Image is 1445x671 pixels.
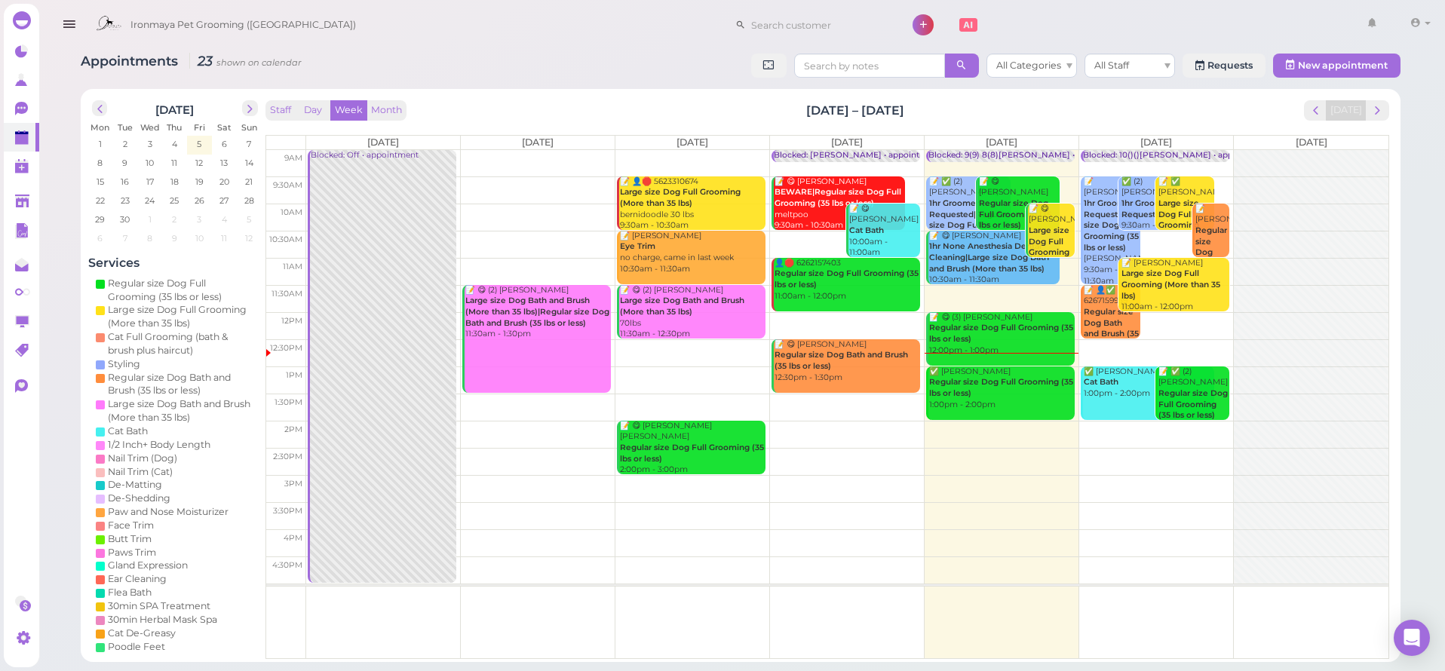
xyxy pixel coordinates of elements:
[1083,150,1270,161] div: Blocked: 10()()[PERSON_NAME] • appointment
[1083,285,1140,396] div: 📝 👤✅ 6267159939 [GEOGRAPHIC_DATA] , corgi 11:30am - 12:30pm
[145,175,155,188] span: 17
[108,371,254,398] div: Regular size Dog Bath and Brush (35 lbs or less)
[1158,388,1228,420] b: Regular size Dog Full Grooming (35 lbs or less)
[1326,100,1367,121] button: [DATE]
[108,438,210,452] div: 1/2 Inch+ Body Length
[119,194,131,207] span: 23
[170,156,179,170] span: 11
[95,175,106,188] span: 15
[140,122,160,133] span: Wed
[284,424,302,434] span: 2pm
[928,231,1060,286] div: 📝 😋 [PERSON_NAME] 10:30am - 11:30am
[147,213,153,226] span: 1
[1158,366,1229,433] div: 📝 ✅ (2) [PERSON_NAME] 1:00pm - 2:00pm
[242,100,258,116] button: next
[121,137,129,151] span: 2
[794,54,945,78] input: Search by notes
[1084,198,1162,253] b: 1hr Groomer Requested|Regular size Dog Full Grooming (35 lbs or less)
[676,136,708,148] span: [DATE]
[92,100,108,116] button: prev
[108,559,188,572] div: Gland Expression
[94,213,107,226] span: 29
[286,370,302,380] span: 1pm
[119,213,132,226] span: 30
[244,231,255,245] span: 12
[121,156,130,170] span: 9
[244,175,255,188] span: 21
[219,156,230,170] span: 13
[367,136,399,148] span: [DATE]
[928,150,1129,161] div: Blocked: 9(9) 8(8)[PERSON_NAME] • appointment
[330,100,367,121] button: Week
[619,176,765,231] div: 📝 👤🛑 5623310674 bernidoodle 30 lbs 9:30am - 10:30am
[1273,54,1401,78] button: New appointment
[1121,258,1230,313] div: 📝 [PERSON_NAME] 11:00am - 12:00pm
[241,122,257,133] span: Sun
[928,176,1010,287] div: 📝 ✅ (2) [PERSON_NAME] kobe [PERSON_NAME] 9:30am - 10:30am
[97,137,103,151] span: 1
[310,150,456,161] div: Blocked: Off • appointment
[108,357,140,371] div: Styling
[244,156,255,170] span: 14
[620,241,655,251] b: Eye Trim
[367,100,407,121] button: Month
[1028,204,1075,303] div: 📝 😋 [PERSON_NAME] 10:00am - 11:00am
[522,136,554,148] span: [DATE]
[144,194,157,207] span: 24
[108,505,229,519] div: Paw and Nose Moisturizer
[929,198,1008,253] b: 1hr Groomer Requested|Regular size Dog Full Grooming (35 lbs or less)
[774,150,940,161] div: Blocked: [PERSON_NAME] • appointment
[806,102,904,119] h2: [DATE] – [DATE]
[120,175,131,188] span: 16
[156,100,195,117] h2: [DATE]
[620,443,764,464] b: Regular size Dog Full Grooming (35 lbs or less)
[775,350,908,371] b: Regular size Dog Bath and Brush (35 lbs or less)
[97,231,105,245] span: 6
[108,599,210,613] div: 30min SPA Treatment
[1158,176,1214,276] div: 📝 ✅ [PERSON_NAME] 9:30am - 10:30am
[929,377,1073,398] b: Regular size Dog Full Grooming (35 lbs or less)
[219,194,231,207] span: 27
[246,137,253,151] span: 7
[1366,100,1389,121] button: next
[193,194,206,207] span: 26
[81,53,182,69] span: Appointments
[620,187,741,208] b: Large size Dog Full Grooming (More than 35 lbs)
[94,194,106,207] span: 22
[465,296,609,327] b: Large size Dog Bath and Brush (More than 35 lbs)|Regular size Dog Bath and Brush (35 lbs or less)
[1083,176,1140,287] div: 📝 [PERSON_NAME] [PERSON_NAME] 9:30am - 11:30am
[284,533,302,543] span: 4pm
[284,479,302,489] span: 3pm
[265,100,296,121] button: Staff
[1195,225,1227,313] b: Regular size Dog Bath and Brush (35 lbs or less)
[619,421,765,476] div: 📝 😋 [PERSON_NAME] [PERSON_NAME] 2:00pm - 3:00pm
[775,187,901,208] b: BEWARE|Regular size Dog Full Grooming (35 lbs or less)
[273,506,302,516] span: 3:30pm
[194,231,205,245] span: 10
[929,323,1073,344] b: Regular size Dog Full Grooming (35 lbs or less)
[146,137,154,151] span: 3
[1083,366,1214,400] div: ✅ [PERSON_NAME] 1:00pm - 2:00pm
[1304,100,1327,121] button: prev
[108,277,254,304] div: Regular size Dog Full Grooming (35 lbs or less)
[283,262,302,271] span: 11am
[108,330,254,357] div: Cat Full Grooming (bath & brush plus haircut)
[774,339,920,384] div: 📝 😋 [PERSON_NAME] 12:30pm - 1:30pm
[270,343,302,353] span: 12:30pm
[170,231,179,245] span: 9
[196,213,204,226] span: 3
[169,194,181,207] span: 25
[996,60,1061,71] span: All Categories
[774,176,905,231] div: 📝 😋 [PERSON_NAME] meltpoo 9:30am - 10:30am
[979,198,1051,230] b: Regular size Dog Full Grooming (35 lbs or less)
[848,204,920,259] div: 📝 😋 [PERSON_NAME] 10:00am - 11:00am
[88,256,262,270] h4: Services
[281,207,302,217] span: 10am
[465,285,611,340] div: 📝 😋 (2) [PERSON_NAME] 11:30am - 1:30pm
[171,213,179,226] span: 2
[246,213,253,226] span: 5
[108,397,254,424] div: Large size Dog Bath and Brush (More than 35 lbs)
[1084,377,1118,387] b: Cat Bath
[108,452,177,465] div: Nail Trim (Dog)
[108,492,170,505] div: De-Shedding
